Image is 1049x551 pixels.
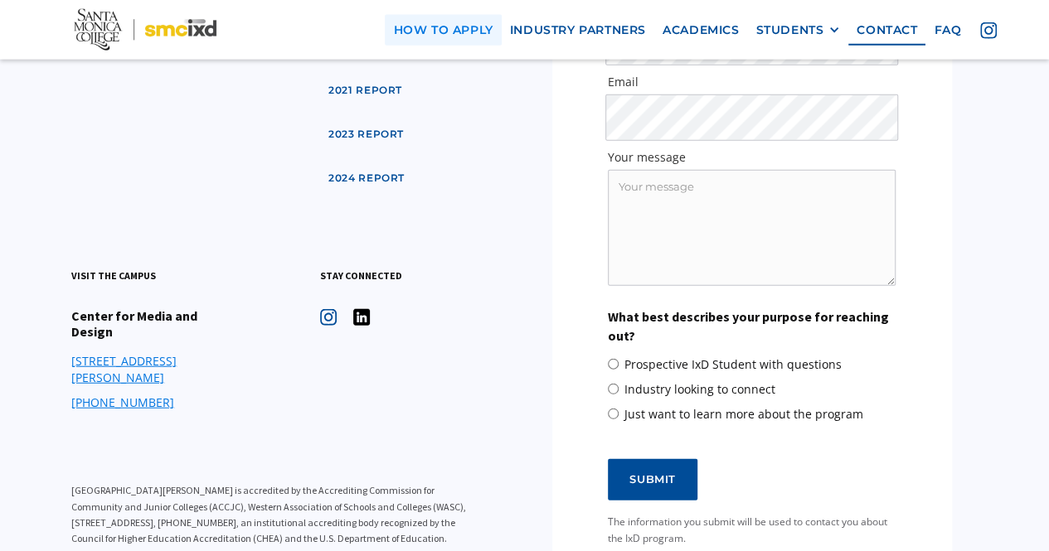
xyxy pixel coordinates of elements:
[624,406,863,423] span: Just want to learn more about the program
[320,119,412,150] a: 2023 Report
[755,23,823,37] div: STUDENTS
[608,149,896,166] label: Your message
[320,75,410,106] a: 2021 Report
[608,514,896,547] div: The information you submit will be used to contact you about the IxD program.
[925,15,969,46] a: faq
[608,408,619,419] input: Just want to learn more about the program
[320,268,402,283] h3: stay connected
[502,15,654,46] a: industry partners
[385,15,501,46] a: how to apply
[624,381,775,398] span: Industry looking to connect
[608,74,896,90] label: Email
[71,308,237,340] h4: Center for Media and Design
[74,9,217,51] img: Santa Monica College - SMC IxD logo
[755,23,840,37] div: STUDENTS
[71,394,174,411] a: [PHONE_NUMBER]
[608,307,896,345] label: What best describes your purpose for reaching out?
[71,353,237,386] a: [STREET_ADDRESS][PERSON_NAME]
[320,309,337,326] img: icon - instagram
[624,356,842,373] span: Prospective IxD Student with questions
[980,22,997,39] img: icon - instagram
[608,359,619,370] input: Prospective IxD Student with questions
[608,459,697,500] input: Submit
[320,163,413,194] a: 2024 Report
[71,268,156,283] h3: visit the campus
[353,309,370,326] img: icon - instagram
[608,384,619,394] input: Industry looking to connect
[848,15,925,46] a: contact
[654,15,747,46] a: Academics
